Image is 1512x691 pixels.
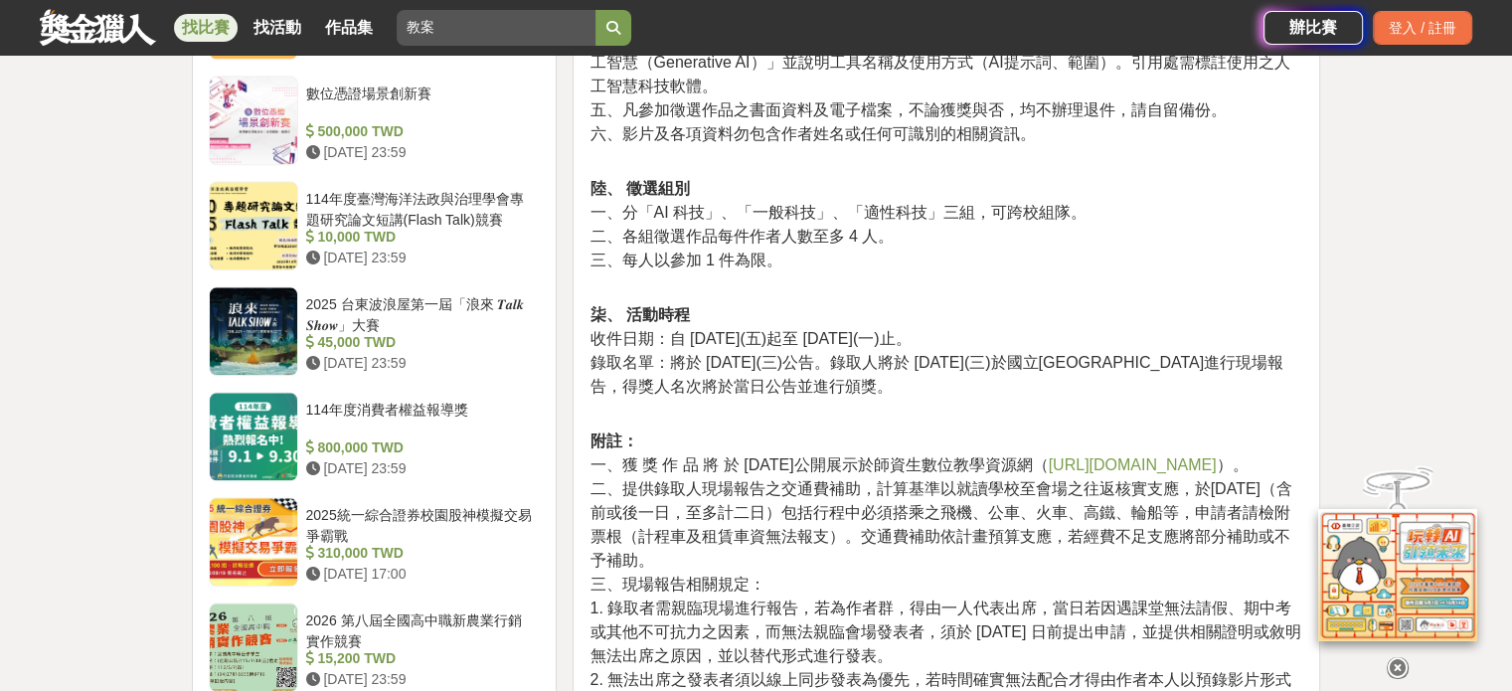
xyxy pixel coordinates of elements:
[306,248,533,268] div: [DATE] 23:59
[306,227,533,248] div: 10,000 TWD
[306,610,533,648] div: 2026 第八屆全國高中職新農業行銷實作競賽
[589,306,689,323] strong: 柒、 活動時程
[209,181,541,270] a: 114年度臺灣海洋法政與治理學會專題研究論文短講(Flash Talk)競賽 10,000 TWD [DATE] 23:59
[589,354,1283,395] span: 錄取名單：將於 [DATE](三)公告。錄取人將於 [DATE](三)於國立[GEOGRAPHIC_DATA]進行現場報告，得獎人名次將於當日公告並進行頒獎。
[306,84,533,121] div: 數位憑證場景創新賽
[306,564,533,585] div: [DATE] 17:00
[589,600,1300,664] span: 1. 錄取者需親臨現場進行報告，若為作者群，得由一人代表出席，當日若因遇課堂無法請假、期中考或其他不可抗力之因素，而無法親臨會場發表者，須於 [DATE] 日前提出申請，並提供相關證明或敘明無法...
[589,228,894,245] span: 二、各組徵選作品每件作者人數至多 4 人。
[209,392,541,481] a: 114年度消費者權益報導獎 800,000 TWD [DATE] 23:59
[306,669,533,690] div: [DATE] 23:59
[397,10,595,46] input: 全球自行車設計比賽
[174,14,238,42] a: 找比賽
[306,189,533,227] div: 114年度臺灣海洋法政與治理學會專題研究論文短講(Flash Talk)競賽
[209,76,541,165] a: 數位憑證場景創新賽 500,000 TWD [DATE] 23:59
[589,204,1087,221] span: 一、分「AI 科技」、「一般科技」、「適性科技」三組，可跨校組隊。
[589,6,1289,94] span: 四、如若創作過程有使用到任何人工智慧（AI）或生成式人工智慧（Generative AI）協助創作或編輯（如：文字、圖片、影片等），請於附件四教案設計主動揭露「是否使用人工智慧（AI）或生成式人...
[306,400,533,437] div: 114年度消費者權益報導獎
[1263,11,1363,45] a: 辦比賽
[306,505,533,543] div: 2025統一綜合證券校園股神模擬交易爭霸戰
[306,294,533,332] div: 2025 台東波浪屋第一屆「浪來 𝑻𝒂𝒍𝒌 𝑺𝒉𝒐𝒘」大賽
[589,480,1291,569] span: 二、提供錄取人現場報告之交通費補助，計算基準以就讀學校至會場之往返核實支應，於[DATE]（含前或後一日，至多計二日）包括行程中必須搭乘之飛機、公車、火車、高鐵、輪船等，申請者請檢附票根（計程車...
[306,437,533,458] div: 800,000 TWD
[589,101,1226,118] span: 五、凡參加徵選作品之書面資料及電子檔案，不論獲獎與否，均不辦理退件，請自留備份。
[317,14,381,42] a: 作品集
[209,286,541,376] a: 2025 台東波浪屋第一屆「浪來 𝑻𝒂𝒍𝒌 𝑺𝒉𝒐𝒘」大賽 45,000 TWD [DATE] 23:59
[589,125,1035,142] span: 六、影片及各項資料勿包含作者姓名或任何可識別的相關資訊。
[209,497,541,587] a: 2025統一綜合證券校園股神模擬交易爭霸戰 310,000 TWD [DATE] 17:00
[1049,456,1217,473] a: [URL][DOMAIN_NAME]
[306,543,533,564] div: 310,000 TWD
[589,252,782,268] span: 三、每人以參加 1 件為限。
[306,458,533,479] div: [DATE] 23:59
[589,180,689,197] strong: 陸、 徵選組別
[589,576,764,593] span: 三、現場報告相關規定：
[1318,509,1477,641] img: d2146d9a-e6f6-4337-9592-8cefde37ba6b.png
[306,332,533,353] div: 45,000 TWD
[306,121,533,142] div: 500,000 TWD
[306,142,533,163] div: [DATE] 23:59
[589,330,911,347] span: 收件日期：自 [DATE](五)起至 [DATE](一)止。
[589,432,637,449] strong: 附註：
[1373,11,1472,45] div: 登入 / 註冊
[246,14,309,42] a: 找活動
[306,648,533,669] div: 15,200 TWD
[306,353,533,374] div: [DATE] 23:59
[589,456,1248,473] span: 一、獲 獎 作 品 將 於 [DATE]公開展示於師資生數位教學資源網（ ）。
